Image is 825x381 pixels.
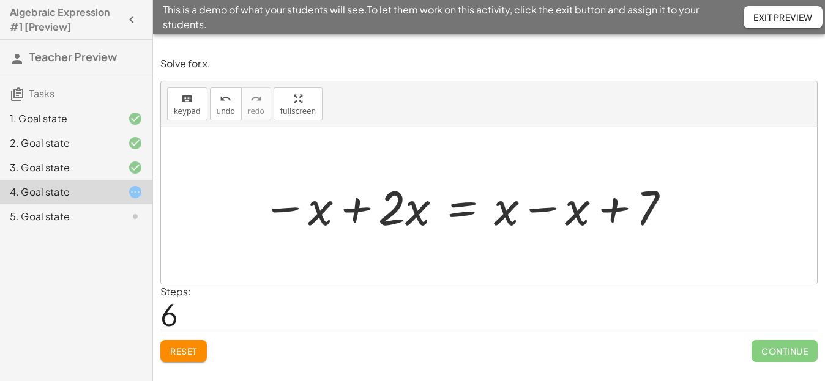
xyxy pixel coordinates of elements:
[217,107,235,116] span: undo
[29,87,54,100] span: Tasks
[274,87,323,120] button: fullscreen
[163,2,744,32] span: This is a demo of what your students will see. To let them work on this activity, click the exit ...
[10,160,108,175] div: 3. Goal state
[160,295,178,333] span: 6
[280,107,316,116] span: fullscreen
[160,340,207,362] button: Reset
[167,87,207,120] button: keyboardkeypad
[10,185,108,199] div: 4. Goal state
[220,92,231,106] i: undo
[160,285,191,298] label: Steps:
[29,50,117,64] span: Teacher Preview
[248,107,264,116] span: redo
[160,57,818,71] p: Solve for x.
[128,209,143,224] i: Task not started.
[10,5,121,34] h4: Algebraic Expression #1 [Preview]
[128,160,143,175] i: Task finished and correct.
[128,111,143,126] i: Task finished and correct.
[170,346,197,357] span: Reset
[210,87,242,120] button: undoundo
[250,92,262,106] i: redo
[10,136,108,150] div: 2. Goal state
[181,92,193,106] i: keyboard
[10,111,108,126] div: 1. Goal state
[241,87,271,120] button: redoredo
[174,107,201,116] span: keypad
[744,6,823,28] button: Exit Preview
[128,136,143,150] i: Task finished and correct.
[753,12,813,23] span: Exit Preview
[128,185,143,199] i: Task started.
[10,209,108,224] div: 5. Goal state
